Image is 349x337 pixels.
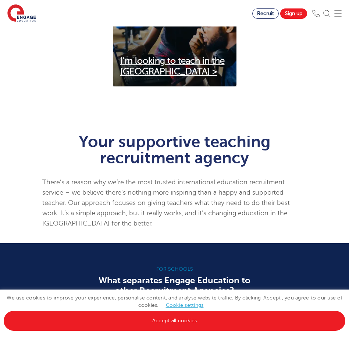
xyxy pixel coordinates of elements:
[4,311,345,331] a: Accept all cookies
[7,4,36,23] img: Engage Education
[312,10,320,17] img: Phone
[280,8,307,19] a: Sign up
[94,275,256,296] h3: What separates Engage Education to other Recruitment Agencies?
[94,266,256,273] h6: For schools
[257,11,274,16] span: Recruit
[42,134,307,166] h1: Your supportive teaching recruitment agency
[42,178,290,227] span: There’s a reason why we’re the most trusted international education recruitment service – we beli...
[334,10,342,17] img: Mobile Menu
[323,10,331,17] img: Search
[252,8,279,19] a: Recruit
[113,56,236,77] a: I'm looking to teach in the [GEOGRAPHIC_DATA] >
[4,295,345,323] span: We use cookies to improve your experience, personalise content, and analyse website traffic. By c...
[166,302,204,308] a: Cookie settings
[120,56,225,77] span: I'm looking to teach in the [GEOGRAPHIC_DATA] >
